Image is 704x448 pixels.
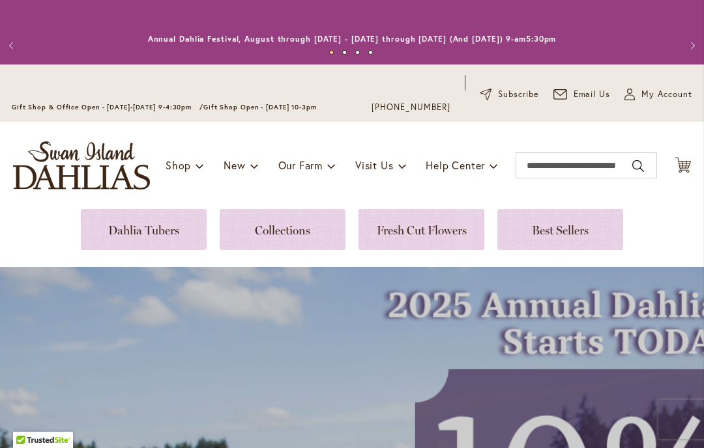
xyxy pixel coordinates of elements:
span: Shop [166,158,191,172]
a: Email Us [553,88,611,101]
span: New [224,158,245,172]
span: Subscribe [498,88,539,101]
span: Our Farm [278,158,323,172]
span: Visit Us [355,158,393,172]
button: Next [678,33,704,59]
button: 2 of 4 [342,50,347,55]
span: Gift Shop & Office Open - [DATE]-[DATE] 9-4:30pm / [12,103,203,111]
a: store logo [13,141,150,189]
button: 4 of 4 [368,50,373,55]
a: Subscribe [480,88,539,101]
button: 3 of 4 [355,50,360,55]
a: [PHONE_NUMBER] [372,101,450,114]
a: Annual Dahlia Festival, August through [DATE] - [DATE] through [DATE] (And [DATE]) 9-am5:30pm [148,34,557,44]
span: My Account [641,88,692,101]
span: Email Us [574,88,611,101]
span: Gift Shop Open - [DATE] 10-3pm [203,103,317,111]
button: 1 of 4 [329,50,334,55]
button: My Account [624,88,692,101]
span: Help Center [426,158,485,172]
